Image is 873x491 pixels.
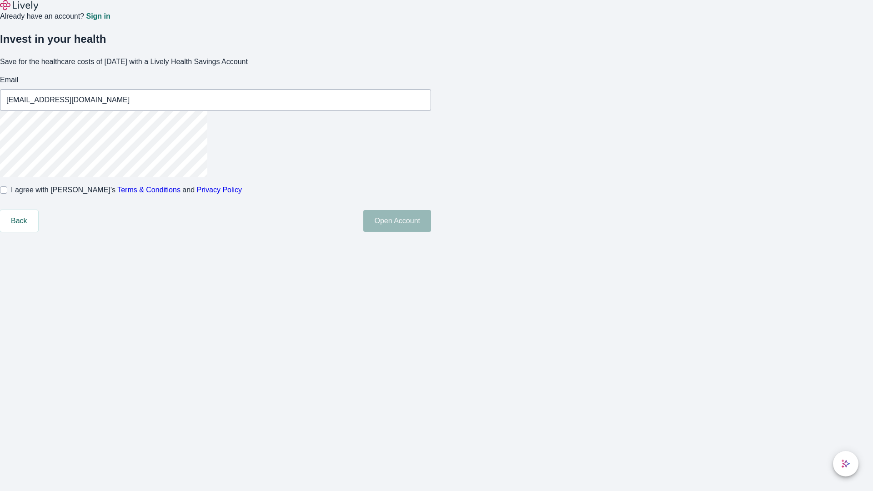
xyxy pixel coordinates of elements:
[117,186,181,194] a: Terms & Conditions
[11,185,242,195] span: I agree with [PERSON_NAME]’s and
[841,459,850,468] svg: Lively AI Assistant
[86,13,110,20] a: Sign in
[833,451,858,476] button: chat
[197,186,242,194] a: Privacy Policy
